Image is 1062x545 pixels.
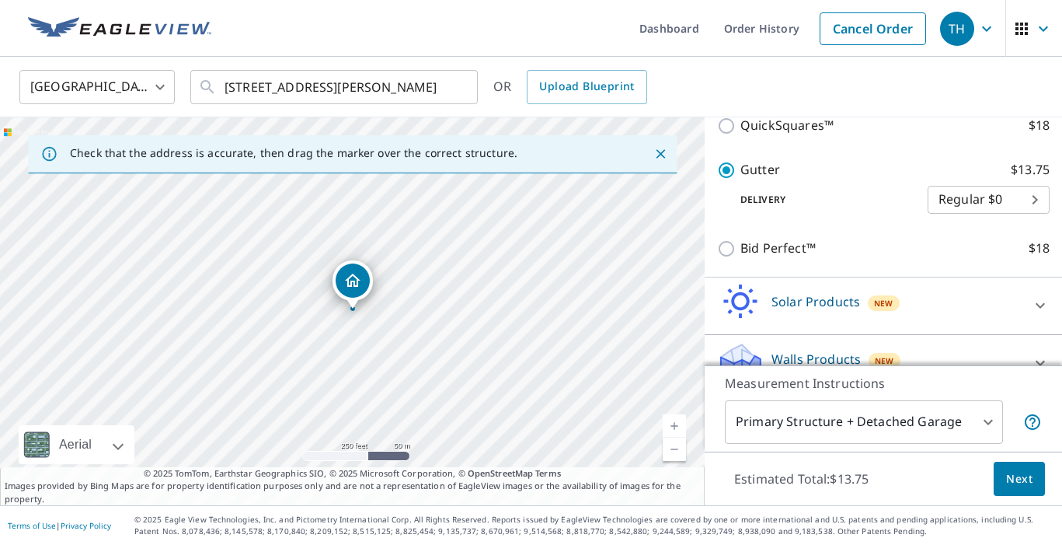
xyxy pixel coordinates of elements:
[468,467,533,479] a: OpenStreetMap
[725,400,1003,444] div: Primary Structure + Detached Garage
[717,284,1050,328] div: Solar ProductsNew
[28,17,211,40] img: EV Logo
[19,65,175,109] div: [GEOGRAPHIC_DATA]
[225,65,446,109] input: Search by address or latitude-longitude
[771,292,860,311] p: Solar Products
[333,260,373,309] div: Dropped pin, building 1, Residential property, 46415 Hampshire Station Dr Sterling, VA 20165
[820,12,926,45] a: Cancel Order
[994,462,1045,497] button: Next
[535,467,561,479] a: Terms
[1023,413,1042,431] span: Your report will include the primary structure and a detached garage if one exists.
[717,193,928,207] p: Delivery
[875,355,894,367] span: New
[928,178,1050,222] div: Regular $0
[1029,239,1050,258] p: $18
[717,341,1050,386] div: Walls ProductsNew
[493,70,647,104] div: OR
[8,520,56,531] a: Terms of Use
[527,70,646,104] a: Upload Blueprint
[539,77,634,96] span: Upload Blueprint
[1006,470,1032,489] span: Next
[740,239,816,258] p: Bid Perfect™
[54,425,96,464] div: Aerial
[144,467,561,480] span: © 2025 TomTom, Earthstar Geographics SIO, © 2025 Microsoft Corporation, ©
[874,297,893,309] span: New
[725,374,1042,393] p: Measurement Instructions
[8,521,111,530] p: |
[740,116,834,135] p: QuickSquares™
[650,144,670,164] button: Close
[940,12,974,46] div: TH
[663,438,686,461] a: Current Level 17, Zoom Out
[1029,116,1050,135] p: $18
[771,350,861,369] p: Walls Products
[1011,160,1050,180] p: $13.75
[19,425,134,464] div: Aerial
[740,160,780,180] p: Gutter
[70,146,517,160] p: Check that the address is accurate, then drag the marker over the correct structure.
[663,414,686,438] a: Current Level 17, Zoom In
[134,514,1054,537] p: © 2025 Eagle View Technologies, Inc. and Pictometry International Corp. All Rights Reserved. Repo...
[722,462,881,496] p: Estimated Total: $13.75
[61,520,111,531] a: Privacy Policy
